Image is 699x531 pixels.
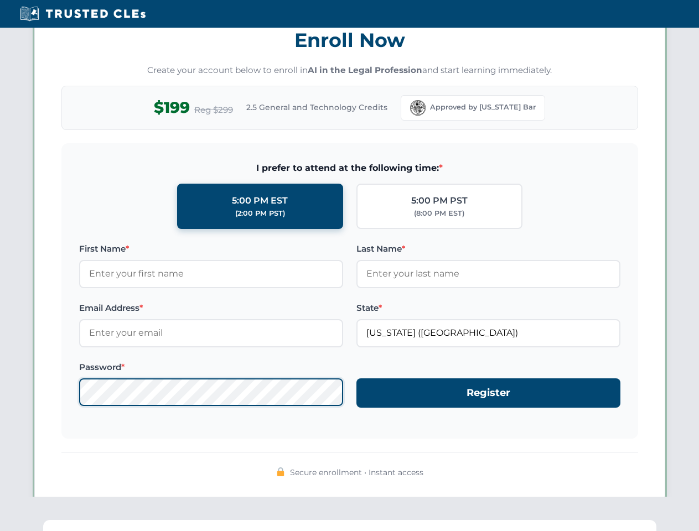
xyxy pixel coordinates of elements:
[356,242,620,256] label: Last Name
[430,102,536,113] span: Approved by [US_STATE] Bar
[194,103,233,117] span: Reg $299
[154,95,190,120] span: $199
[411,194,468,208] div: 5:00 PM PST
[79,301,343,315] label: Email Address
[79,242,343,256] label: First Name
[232,194,288,208] div: 5:00 PM EST
[79,319,343,347] input: Enter your email
[410,100,426,116] img: Florida Bar
[79,260,343,288] input: Enter your first name
[290,466,423,478] span: Secure enrollment • Instant access
[246,101,387,113] span: 2.5 General and Technology Credits
[414,208,464,219] div: (8:00 PM EST)
[79,361,343,374] label: Password
[61,64,638,77] p: Create your account below to enroll in and start learning immediately.
[235,208,285,219] div: (2:00 PM PST)
[356,301,620,315] label: State
[79,161,620,175] span: I prefer to attend at the following time:
[356,319,620,347] input: Florida (FL)
[61,23,638,58] h3: Enroll Now
[356,260,620,288] input: Enter your last name
[17,6,149,22] img: Trusted CLEs
[308,65,422,75] strong: AI in the Legal Profession
[356,378,620,408] button: Register
[276,467,285,476] img: 🔒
